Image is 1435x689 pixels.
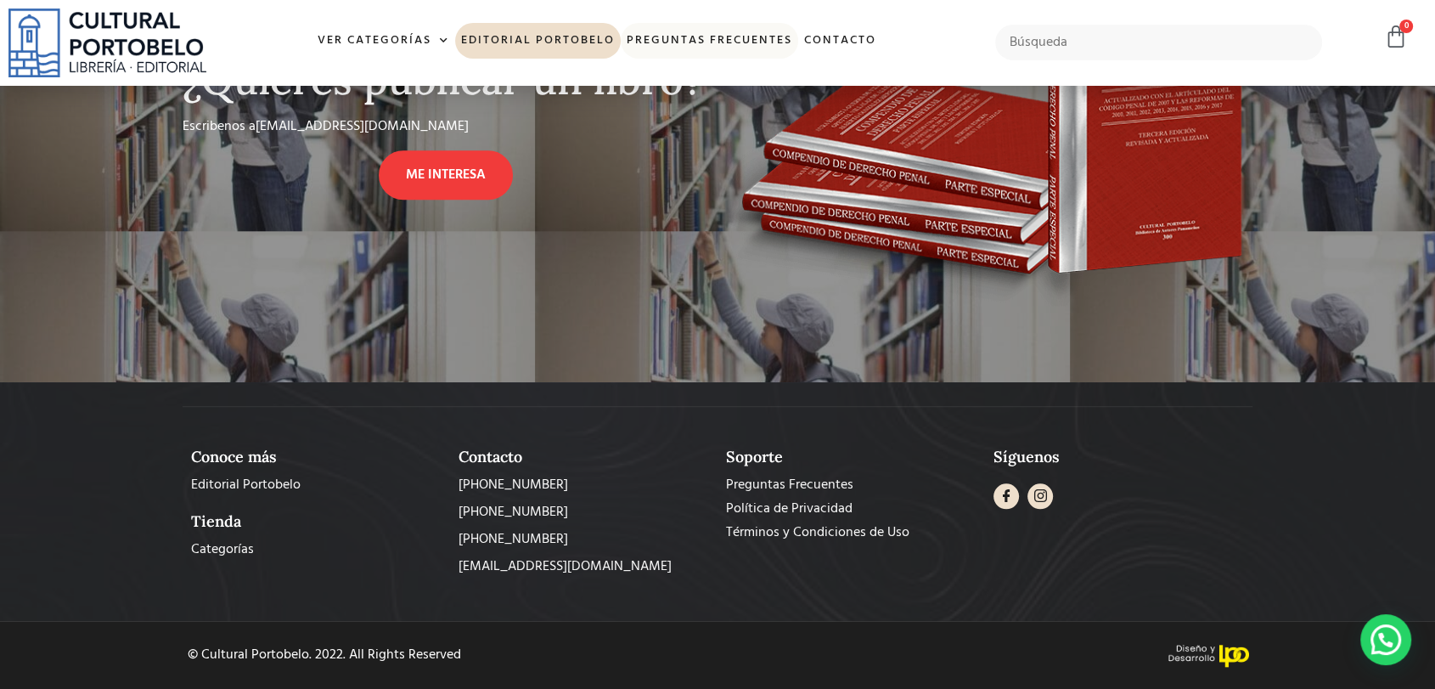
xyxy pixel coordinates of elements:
[191,512,442,531] h2: Tienda
[256,116,469,138] a: [EMAIL_ADDRESS][DOMAIN_NAME]
[406,165,486,185] span: ME INTERESA
[188,648,704,662] div: © Cultural Portobelo. 2022. All Rights Reserved
[183,58,709,103] h2: ¿Quieres publicar un libro?
[191,448,442,466] h2: Conoce más
[459,475,568,495] span: [PHONE_NUMBER]
[726,499,853,519] span: Política de Privacidad
[459,502,568,522] span: [PHONE_NUMBER]
[993,448,1244,466] h2: Síguenos
[726,522,909,543] span: Términos y Condiciones de Uso
[726,475,853,495] span: Preguntas Frecuentes
[1399,20,1413,33] span: 0
[726,448,976,466] h2: Soporte
[459,556,709,577] a: [EMAIL_ADDRESS][DOMAIN_NAME]
[798,23,882,59] a: Contacto
[183,116,692,150] div: Escribenos a
[995,25,1322,60] input: Búsqueda
[191,539,254,560] span: Categorías
[455,23,621,59] a: Editorial Portobelo
[459,475,709,495] a: [PHONE_NUMBER]
[459,529,568,550] span: [PHONE_NUMBER]
[191,475,301,495] span: Editorial Portobelo
[459,502,709,522] a: [PHONE_NUMBER]
[726,475,976,495] a: Preguntas Frecuentes
[191,539,442,560] a: Categorías
[191,475,442,495] a: Editorial Portobelo
[726,499,976,519] a: Política de Privacidad
[379,150,513,200] a: ME INTERESA
[621,23,798,59] a: Preguntas frecuentes
[459,529,709,550] a: [PHONE_NUMBER]
[459,556,672,577] span: [EMAIL_ADDRESS][DOMAIN_NAME]
[726,522,976,543] a: Términos y Condiciones de Uso
[459,448,709,466] h2: Contacto
[312,23,455,59] a: Ver Categorías
[1384,25,1408,49] a: 0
